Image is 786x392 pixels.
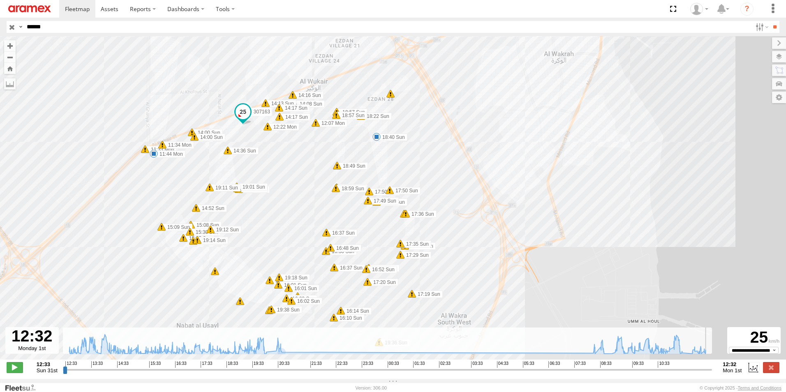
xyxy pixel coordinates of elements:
[400,251,431,259] label: 17:29 Sun
[278,361,289,368] span: 20:33
[362,361,373,368] span: 23:33
[65,361,77,368] span: 12:33
[723,361,742,367] strong: 12:32
[700,385,781,390] div: © Copyright 2025 -
[236,297,244,305] div: 9
[149,361,161,368] span: 15:33
[294,292,302,300] div: 5
[5,384,42,392] a: Visit our Website
[400,240,431,248] label: 17:35 Sun
[632,361,644,368] span: 09:33
[369,188,400,196] label: 17:50 Sun
[194,134,225,141] label: 14:00 Sun
[268,123,299,131] label: 12:22 Mon
[8,5,51,12] img: aramex-logo.svg
[271,306,302,314] label: 19:38 Sun
[763,362,779,373] label: Close
[368,279,398,286] label: 17:20 Sun
[361,113,392,120] label: 18:22 Sun
[7,362,23,373] label: Play/Stop
[17,21,24,33] label: Search Query
[412,291,443,298] label: 17:19 Sun
[337,162,368,170] label: 18:49 Sun
[4,63,16,74] button: Zoom Home
[210,226,241,233] label: 19:12 Sun
[192,129,223,136] label: 14:00 Sun
[406,210,437,218] label: 17:36 Sun
[523,361,534,368] span: 05:33
[368,197,399,205] label: 17:49 Sun
[341,307,372,315] label: 16:14 Sun
[369,265,400,272] label: 16:26 Sun
[117,361,129,368] span: 14:33
[331,244,361,252] label: 16:48 Sun
[772,92,786,103] label: Map Settings
[390,187,421,194] label: 17:50 Sun
[289,285,319,292] label: 16:01 Sun
[386,90,395,98] div: 7
[228,147,259,154] label: 14:36 Sun
[574,361,586,368] span: 07:33
[210,184,240,191] label: 19:11 Sun
[388,361,399,368] span: 00:33
[336,112,367,119] label: 18:57 Sun
[162,141,194,149] label: 11:34 Mon
[600,361,612,368] span: 08:33
[337,184,368,191] label: 18:48 Sun
[280,113,310,121] label: 14:17 Sun
[548,361,560,368] span: 06:33
[294,100,325,108] label: 14:08 Sun
[293,92,324,99] label: 14:16 Sun
[191,221,222,229] label: 15:08 Sun
[497,361,509,368] span: 04:33
[154,150,185,158] label: 11:44 Mon
[752,21,770,33] label: Search Filter Options
[366,266,397,273] label: 16:52 Sun
[377,134,407,141] label: 18:40 Sun
[336,361,347,368] span: 22:33
[201,361,212,368] span: 17:33
[162,224,192,231] label: 15:09 Sun
[4,78,16,90] label: Measure
[334,314,365,322] label: 16:10 Sun
[439,361,451,368] span: 02:33
[211,267,219,275] div: 5
[91,361,103,368] span: 13:33
[728,328,779,347] div: 25
[413,361,425,368] span: 01:33
[37,361,58,367] strong: 12:33
[145,146,177,153] label: 11:33 Mon
[471,361,483,368] span: 03:33
[334,264,365,272] label: 16:37 Sun
[227,361,238,368] span: 18:33
[316,120,347,127] label: 12:07 Mon
[252,361,264,368] span: 19:33
[278,281,309,289] label: 16:01 Sun
[336,185,367,192] label: 18:59 Sun
[254,109,270,115] span: 307163
[738,385,781,390] a: Terms and Conditions
[291,297,322,305] label: 16:02 Sun
[687,3,711,15] div: Zain Umer
[190,228,221,236] label: 15:30 Sun
[287,295,317,302] label: 16:02 Sun
[196,205,227,212] label: 14:52 Sun
[197,237,228,244] label: 19:14 Sun
[658,361,669,368] span: 10:33
[326,229,357,237] label: 16:37 Sun
[4,51,16,63] button: Zoom out
[37,367,58,374] span: Sun 31st Aug 2025
[4,40,16,51] button: Zoom in
[310,361,322,368] span: 21:33
[356,385,387,390] div: Version: 306.00
[723,367,742,374] span: Mon 1st Sep 2025
[740,2,754,16] i: ?
[266,100,296,107] label: 14:13 Sun
[175,361,187,368] span: 16:33
[237,183,268,191] label: 19:01 Sun
[337,108,368,116] label: 18:57 Sun
[279,104,310,112] label: 14:17 Sun
[279,274,310,281] label: 19:18 Sun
